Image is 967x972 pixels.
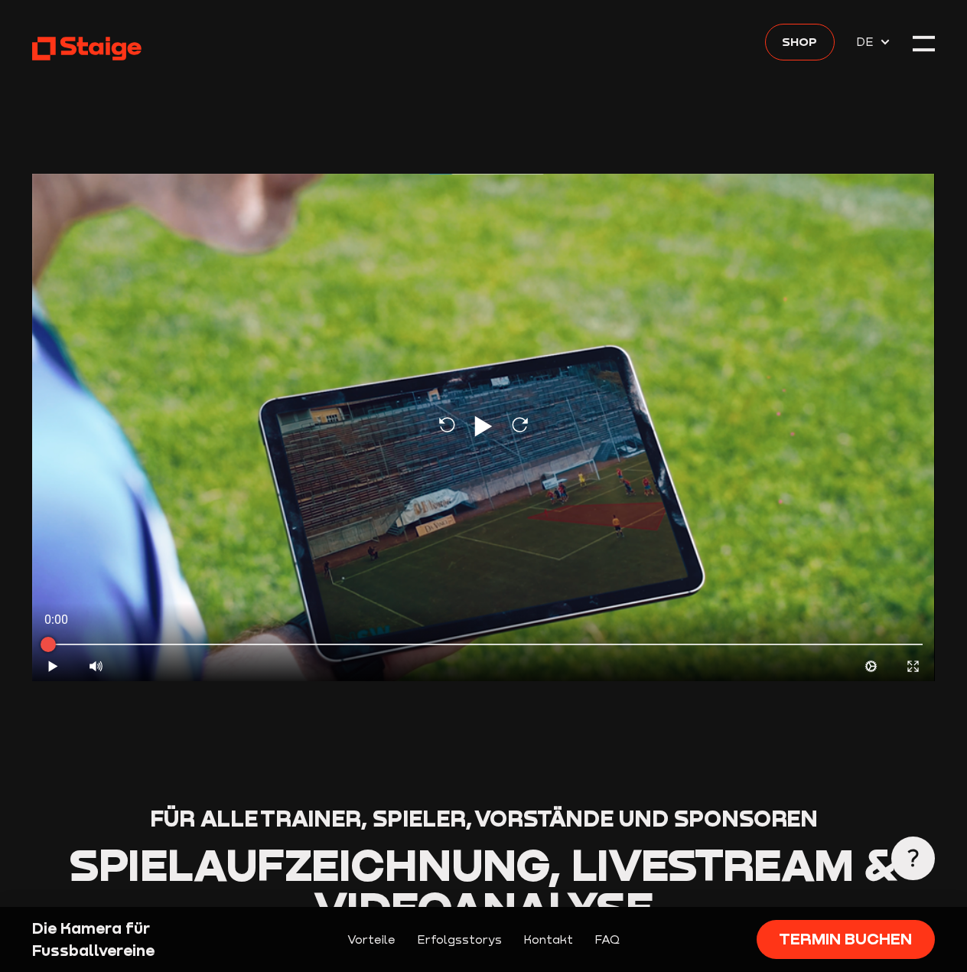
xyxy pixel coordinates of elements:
[150,804,818,831] span: Für alle Trainer, Spieler, Vorstände und Sponsoren
[347,930,396,949] a: Vorteile
[70,837,898,934] span: Spielaufzeichnung, Livestream & Videoanalyse
[782,32,817,51] span: Shop
[32,918,246,961] div: Die Kamera für Fussballvereine
[594,930,620,949] a: FAQ
[765,24,834,60] a: Shop
[417,930,502,949] a: Erfolgsstorys
[757,920,935,960] a: Termin buchen
[856,32,879,51] span: DE
[523,930,573,949] a: Kontakt
[32,603,483,637] div: 0:00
